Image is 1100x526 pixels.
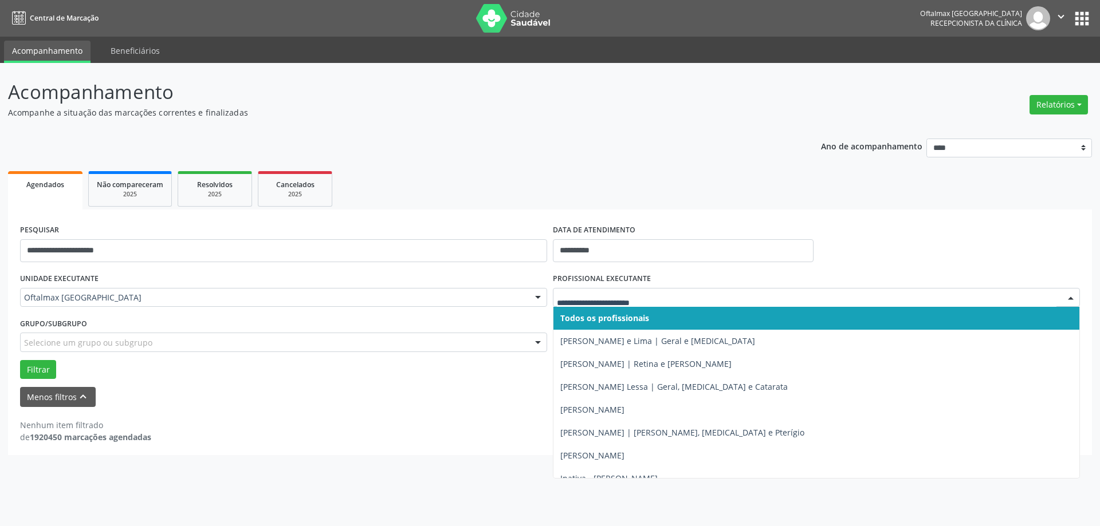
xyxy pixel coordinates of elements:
[30,13,99,23] span: Central de Marcação
[20,419,151,431] div: Nenhum item filtrado
[560,473,658,484] span: Inativa - [PERSON_NAME]
[20,431,151,443] div: de
[1072,9,1092,29] button: apps
[103,41,168,61] a: Beneficiários
[560,358,732,369] span: [PERSON_NAME] | Retina e [PERSON_NAME]
[1030,95,1088,114] button: Relatórios
[821,139,922,153] p: Ano de acompanhamento
[20,315,87,333] label: Grupo/Subgrupo
[186,190,243,199] div: 2025
[97,180,163,189] span: Não compareceram
[8,78,767,106] p: Acompanhamento
[197,180,233,189] span: Resolvidos
[560,313,649,323] span: Todos os profissionais
[1050,6,1072,30] button: 
[560,404,624,415] span: [PERSON_NAME]
[26,180,64,189] span: Agendados
[553,270,651,288] label: PROFISSIONAL EXECUTANTE
[560,381,788,392] span: [PERSON_NAME] Lessa | Geral, [MEDICAL_DATA] e Catarata
[20,360,56,379] button: Filtrar
[560,335,755,346] span: [PERSON_NAME] e Lima | Geral e [MEDICAL_DATA]
[97,190,163,199] div: 2025
[920,9,1022,18] div: Oftalmax [GEOGRAPHIC_DATA]
[20,270,99,288] label: UNIDADE EXECUTANTE
[266,190,324,199] div: 2025
[8,106,767,118] p: Acompanhe a situação das marcações correntes e finalizadas
[77,390,89,403] i: keyboard_arrow_up
[276,180,315,189] span: Cancelados
[20,387,96,407] button: Menos filtroskeyboard_arrow_up
[930,18,1022,28] span: Recepcionista da clínica
[8,9,99,27] a: Central de Marcação
[24,292,524,303] span: Oftalmax [GEOGRAPHIC_DATA]
[560,450,624,461] span: [PERSON_NAME]
[20,222,59,239] label: PESQUISAR
[4,41,91,63] a: Acompanhamento
[560,427,804,438] span: [PERSON_NAME] | [PERSON_NAME], [MEDICAL_DATA] e Pterígio
[1026,6,1050,30] img: img
[24,337,152,349] span: Selecione um grupo ou subgrupo
[1055,10,1067,23] i: 
[30,432,151,442] strong: 1920450 marcações agendadas
[553,222,635,239] label: DATA DE ATENDIMENTO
